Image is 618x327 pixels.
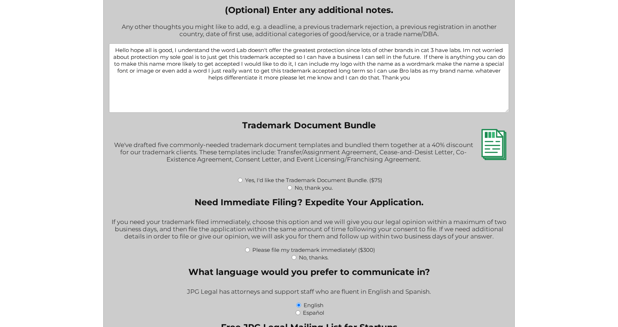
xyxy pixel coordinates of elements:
[109,18,509,43] div: Any other thoughts you might like to add, e.g. a deadline, a previous trademark rejection, a prev...
[242,120,376,130] legend: Trademark Document Bundle
[252,246,375,253] label: Please file my trademark immediately! ($300)
[478,129,509,160] img: Trademark Document Bundle
[299,254,328,261] label: No, thanks.
[109,283,509,301] div: JPG Legal has attorneys and support staff who are fluent in English and Spanish.
[109,5,509,15] label: (Optional) Enter any additional notes.
[245,177,382,184] label: Yes, I'd like the Trademark Document Bundle. ($75)
[304,302,323,309] label: English
[109,137,509,176] div: We've drafted five commonly-needed trademark document templates and bundled them together at a 40...
[109,214,509,246] div: If you need your trademark filed immediately, choose this option and we will give you our legal o...
[188,267,430,277] legend: What language would you prefer to communicate in?
[195,197,423,207] legend: Need Immediate Filing? Expedite Your Application.
[303,309,324,316] label: Español
[295,184,333,191] label: No, thank you.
